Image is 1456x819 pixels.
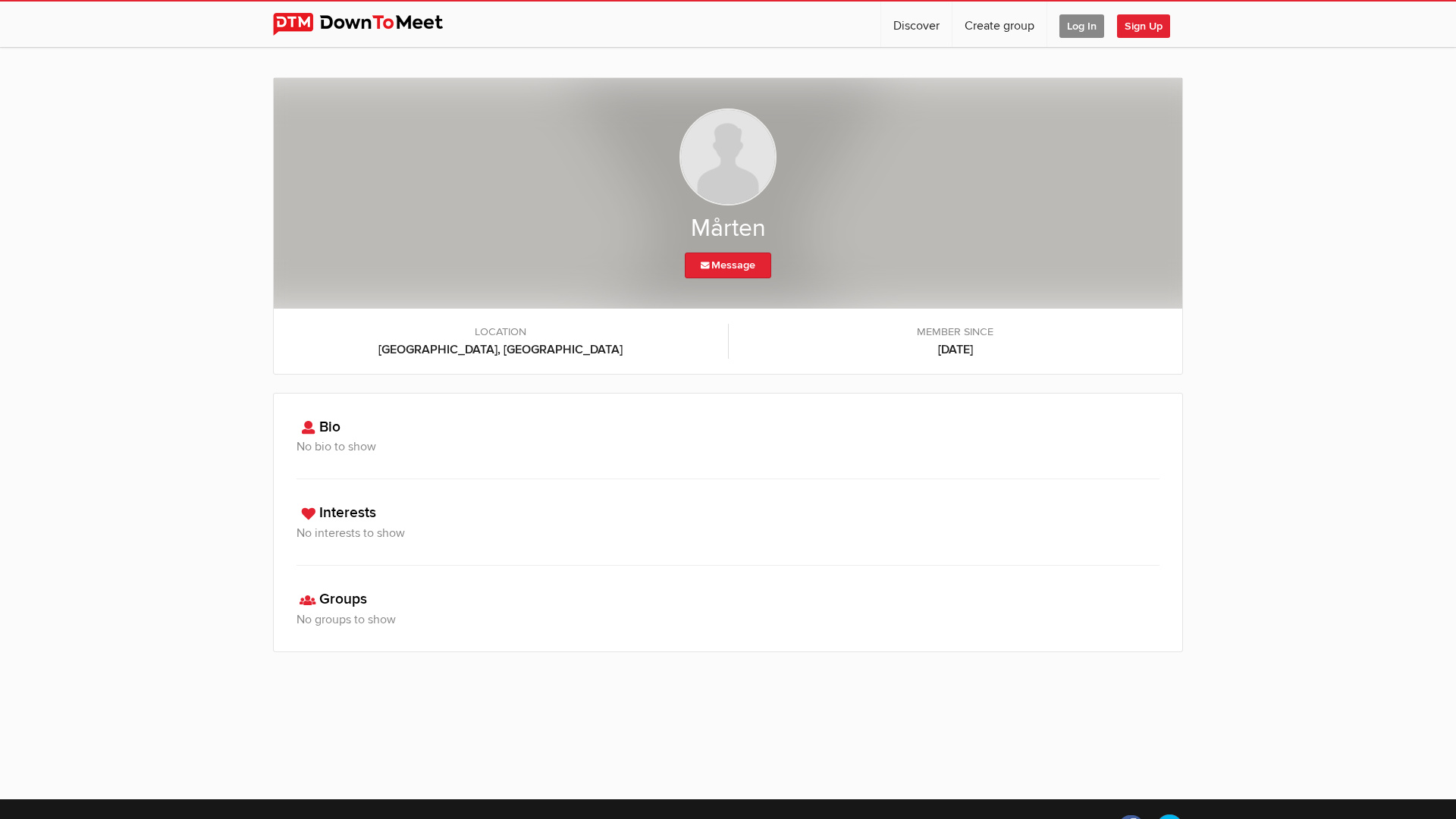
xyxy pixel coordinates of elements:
[744,324,1168,340] span: Member since
[1059,14,1104,38] span: Log In
[952,2,1046,47] a: Create group
[1117,14,1170,38] span: Sign Up
[289,324,713,340] span: LOCATION
[685,253,771,278] a: Message
[297,438,1159,456] h3: No bio to show
[304,213,1152,245] h2: Mårten
[881,2,952,47] a: Discover
[297,610,1159,629] h3: No groups to show
[1047,2,1116,47] a: Log In
[273,13,466,36] img: DownToMeet
[297,524,1159,542] h3: No interests to show
[679,108,777,206] img: Mårten
[297,588,1159,610] h3: Groups
[744,340,1168,359] b: [DATE]
[1117,2,1182,47] a: Sign Up
[289,340,713,359] b: [GEOGRAPHIC_DATA], [GEOGRAPHIC_DATA]
[297,502,1159,524] h3: Interests
[297,416,1159,438] h3: Bio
